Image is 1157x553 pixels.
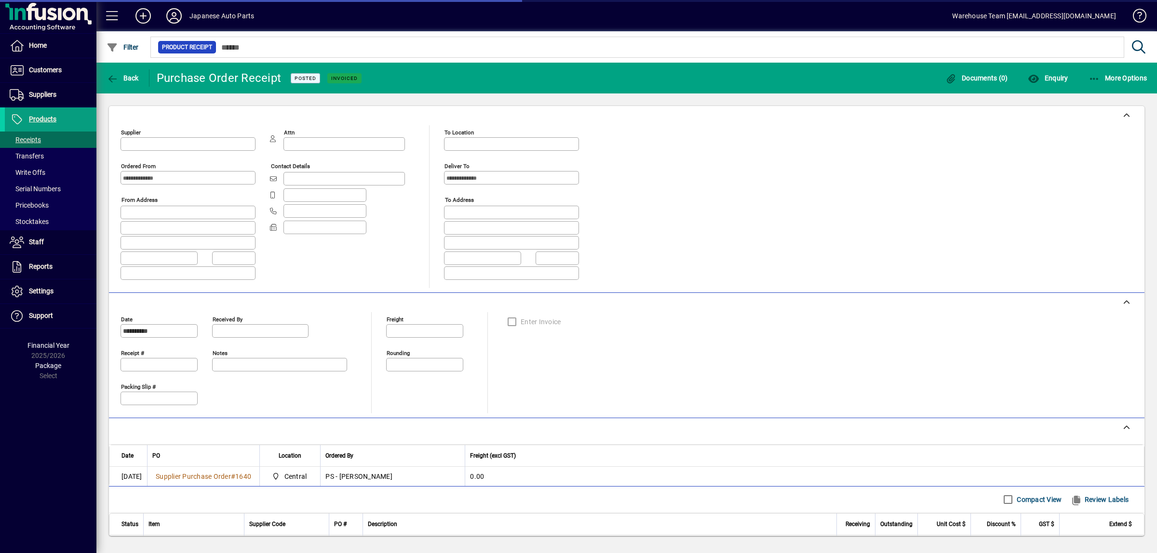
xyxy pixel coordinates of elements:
[5,304,96,328] a: Support
[10,169,45,176] span: Write Offs
[152,450,255,461] div: PO
[952,8,1116,24] div: Warehouse Team [EMAIL_ADDRESS][DOMAIN_NAME]
[1126,2,1145,33] a: Knowledge Base
[5,58,96,82] a: Customers
[846,519,870,529] span: Receiving
[284,472,307,481] span: Central
[109,467,147,486] td: [DATE]
[121,316,133,322] mat-label: Date
[121,450,134,461] span: Date
[1109,519,1132,529] span: Extend $
[249,519,285,529] span: Supplier Code
[152,450,160,461] span: PO
[279,450,301,461] span: Location
[29,263,53,270] span: Reports
[987,519,1016,529] span: Discount %
[444,163,470,170] mat-label: Deliver To
[5,255,96,279] a: Reports
[465,467,1144,486] td: 0.00
[295,75,316,81] span: Posted
[5,34,96,58] a: Home
[213,349,228,356] mat-label: Notes
[325,450,353,461] span: Ordered By
[1089,74,1147,82] span: More Options
[96,69,149,87] app-page-header-button: Back
[148,519,160,529] span: Item
[27,342,69,349] span: Financial Year
[107,74,139,82] span: Back
[29,312,53,319] span: Support
[943,69,1010,87] button: Documents (0)
[1086,69,1150,87] button: More Options
[213,316,242,322] mat-label: Received by
[189,8,254,24] div: Japanese Auto Parts
[29,115,56,123] span: Products
[5,279,96,303] a: Settings
[156,473,231,480] span: Supplier Purchase Order
[5,148,96,164] a: Transfers
[35,362,61,369] span: Package
[159,7,189,25] button: Profile
[325,450,460,461] div: Ordered By
[368,519,397,529] span: Description
[29,287,54,295] span: Settings
[231,473,235,480] span: #
[880,519,913,529] span: Outstanding
[235,473,251,480] span: 1640
[29,238,44,246] span: Staff
[387,316,404,322] mat-label: Freight
[107,43,139,51] span: Filter
[334,519,347,529] span: PO #
[269,471,310,482] span: Central
[1070,492,1129,507] span: Review Labels
[152,471,255,482] a: Supplier Purchase Order#1640
[1025,69,1070,87] button: Enquiry
[121,129,141,136] mat-label: Supplier
[128,7,159,25] button: Add
[1039,519,1054,529] span: GST $
[121,450,142,461] div: Date
[1066,491,1132,508] button: Review Labels
[10,218,49,225] span: Stocktakes
[121,519,138,529] span: Status
[331,75,358,81] span: Invoiced
[470,450,516,461] span: Freight (excl GST)
[29,66,62,74] span: Customers
[10,152,44,160] span: Transfers
[121,163,156,170] mat-label: Ordered from
[320,467,465,486] td: PS - [PERSON_NAME]
[1015,495,1062,504] label: Compact View
[10,136,41,144] span: Receipts
[10,185,61,193] span: Serial Numbers
[1028,74,1068,82] span: Enquiry
[5,132,96,148] a: Receipts
[121,349,144,356] mat-label: Receipt #
[937,519,966,529] span: Unit Cost $
[29,91,56,98] span: Suppliers
[29,41,47,49] span: Home
[157,70,282,86] div: Purchase Order Receipt
[5,213,96,230] a: Stocktakes
[5,164,96,181] a: Write Offs
[945,74,1008,82] span: Documents (0)
[284,129,295,136] mat-label: Attn
[387,349,410,356] mat-label: Rounding
[5,197,96,213] a: Pricebooks
[5,83,96,107] a: Suppliers
[5,181,96,197] a: Serial Numbers
[104,39,141,56] button: Filter
[444,129,474,136] mat-label: To location
[162,42,212,52] span: Product Receipt
[5,230,96,254] a: Staff
[104,69,141,87] button: Back
[470,450,1132,461] div: Freight (excl GST)
[10,201,49,209] span: Pricebooks
[121,383,156,390] mat-label: Packing Slip #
